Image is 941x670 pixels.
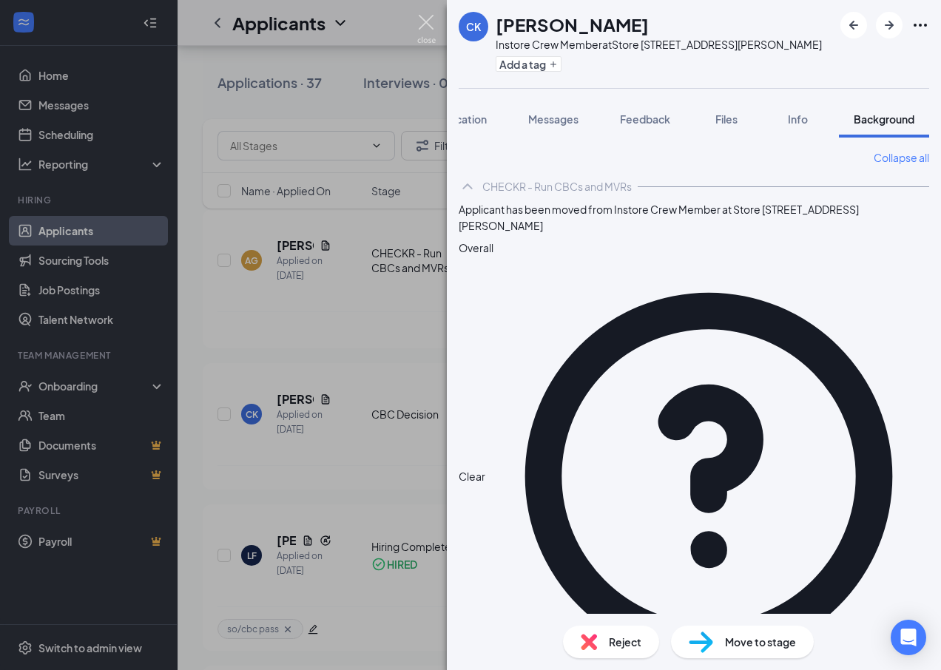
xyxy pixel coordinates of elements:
[840,12,867,38] button: ArrowLeftNew
[482,179,632,194] div: CHECKR - Run CBCs and MVRs
[620,112,670,126] span: Feedback
[725,634,796,650] span: Move to stage
[496,12,649,37] h1: [PERSON_NAME]
[459,177,476,195] svg: ChevronUp
[845,16,863,34] svg: ArrowLeftNew
[496,37,822,52] div: Instore Crew Member at Store [STREET_ADDRESS][PERSON_NAME]
[911,16,929,34] svg: Ellipses
[528,112,579,126] span: Messages
[496,56,561,72] button: PlusAdd a tag
[880,16,898,34] svg: ArrowRight
[874,149,929,166] a: Collapse all
[459,241,493,254] span: Overall
[876,12,903,38] button: ArrowRight
[549,60,558,69] svg: Plus
[891,620,926,655] div: Open Intercom Messenger
[854,112,914,126] span: Background
[715,112,738,126] span: Files
[788,112,808,126] span: Info
[459,468,485,484] span: Clear
[431,112,487,126] span: Application
[609,634,641,650] span: Reject
[459,201,929,234] span: Applicant has been moved from Instore Crew Member at Store [STREET_ADDRESS][PERSON_NAME]
[466,19,481,34] div: CK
